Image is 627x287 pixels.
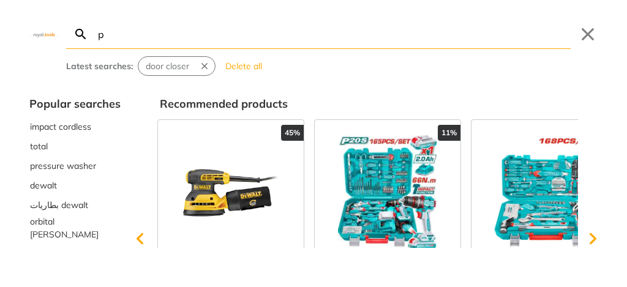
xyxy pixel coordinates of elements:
span: total [30,140,48,153]
button: Select suggestion: dewalt [29,176,121,195]
button: Select suggestion: pressure washer [29,156,121,176]
span: dewalt [30,179,57,192]
button: Remove suggestion: door closer [197,57,215,75]
div: Latest searches: [66,60,133,73]
div: Suggestion: impact cordless [29,117,121,136]
svg: Scroll left [128,226,152,251]
div: Suggestion: orbital sande [29,215,121,242]
span: بطاريات dewalt [30,199,88,212]
button: Select suggestion: sets [29,242,121,261]
div: Suggestion: sets [29,242,121,261]
button: Select suggestion: orbital sande [29,215,121,242]
span: sets [30,245,47,258]
button: Select suggestion: impact cordless [29,117,121,136]
span: orbital [PERSON_NAME] [30,215,120,241]
div: 45% [281,125,304,141]
button: Delete all [220,56,267,76]
button: Select suggestion: total [29,136,121,156]
div: Recommended products [160,95,598,112]
div: 11% [438,125,460,141]
span: impact cordless [30,121,91,133]
button: Select suggestion: door closer [138,57,197,75]
div: Suggestion: total [29,136,121,156]
div: Suggestion: dewalt [29,176,121,195]
button: Select suggestion: بطاريات dewalt [29,195,121,215]
div: Suggestion: بطاريات dewalt [29,195,121,215]
svg: Remove suggestion: door closer [199,61,210,72]
div: Suggestion: pressure washer [29,156,121,176]
img: Close [29,31,59,37]
div: Suggestion: door closer [138,56,216,76]
span: pressure washer [30,160,96,173]
button: Close [578,24,598,44]
div: Popular searches [29,95,121,112]
span: door closer [146,60,189,73]
svg: Scroll right [580,226,605,251]
svg: Search [73,27,88,42]
input: Search… [96,20,571,48]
